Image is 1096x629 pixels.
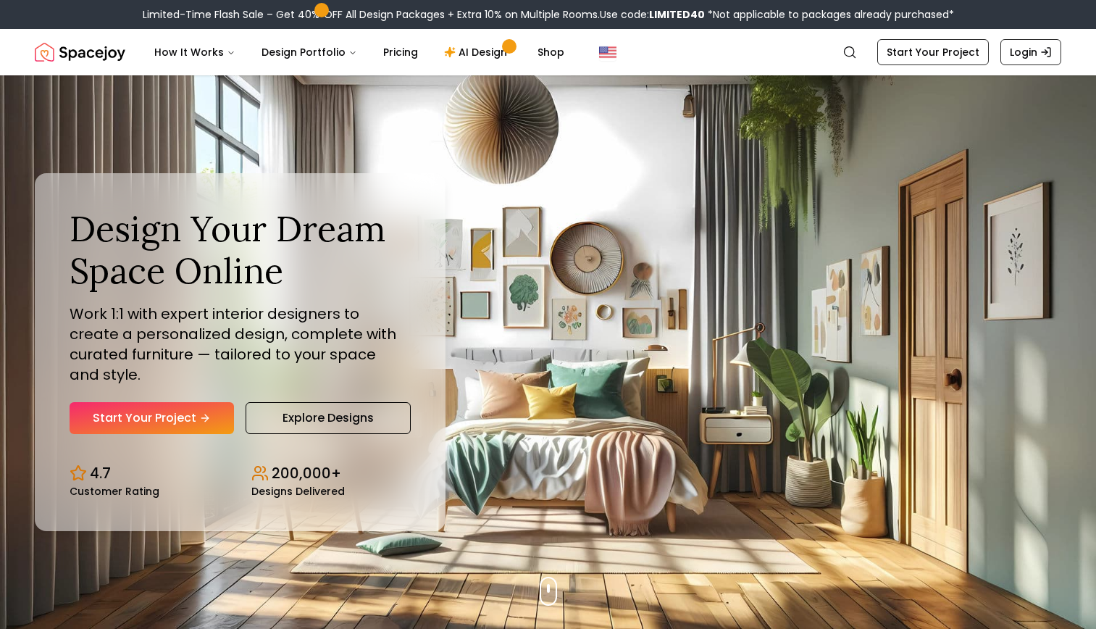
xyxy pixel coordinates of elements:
[372,38,430,67] a: Pricing
[35,29,1061,75] nav: Global
[143,7,954,22] div: Limited-Time Flash Sale – Get 40% OFF All Design Packages + Extra 10% on Multiple Rooms.
[599,43,616,61] img: United States
[526,38,576,67] a: Shop
[877,39,989,65] a: Start Your Project
[649,7,705,22] b: LIMITED40
[35,38,125,67] img: Spacejoy Logo
[705,7,954,22] span: *Not applicable to packages already purchased*
[246,402,411,434] a: Explore Designs
[70,451,411,496] div: Design stats
[70,304,411,385] p: Work 1:1 with expert interior designers to create a personalized design, complete with curated fu...
[250,38,369,67] button: Design Portfolio
[35,38,125,67] a: Spacejoy
[70,208,411,291] h1: Design Your Dream Space Online
[600,7,705,22] span: Use code:
[143,38,247,67] button: How It Works
[70,486,159,496] small: Customer Rating
[90,463,111,483] p: 4.7
[272,463,341,483] p: 200,000+
[432,38,523,67] a: AI Design
[143,38,576,67] nav: Main
[1000,39,1061,65] a: Login
[70,402,234,434] a: Start Your Project
[251,486,345,496] small: Designs Delivered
